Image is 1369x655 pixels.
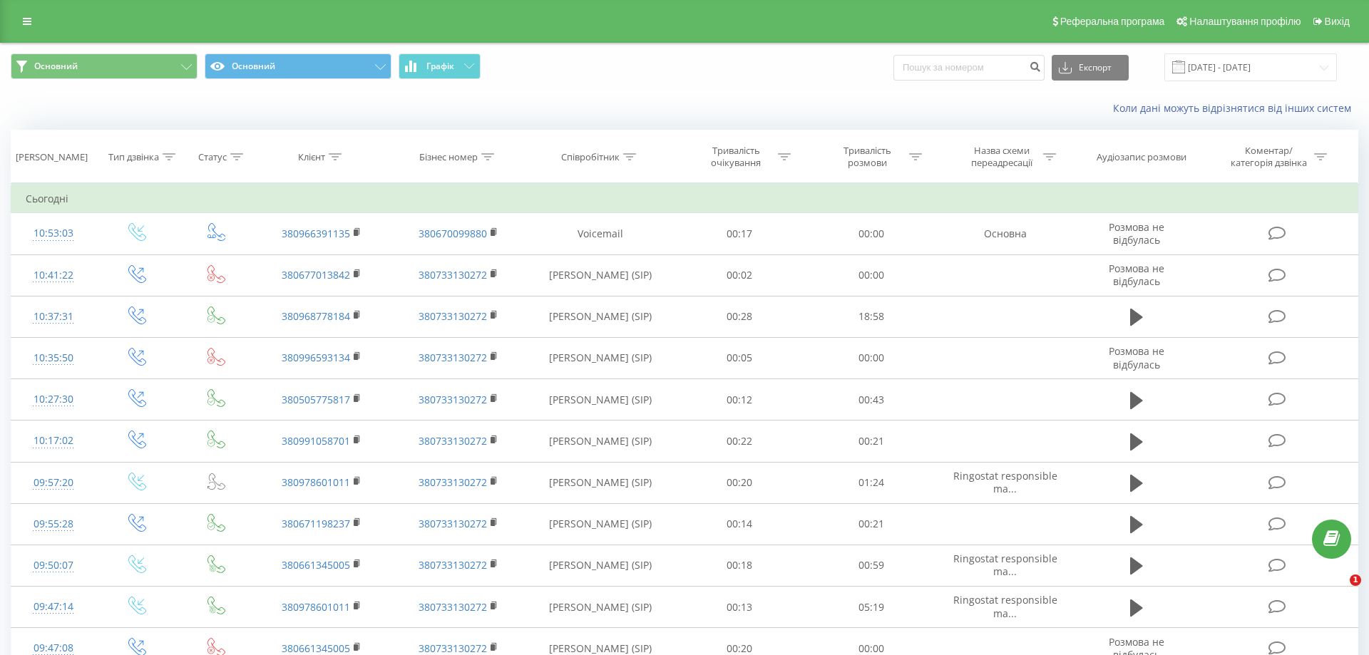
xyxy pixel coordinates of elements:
[805,421,936,462] td: 00:21
[526,337,674,378] td: [PERSON_NAME] (SIP)
[34,61,78,72] span: Основний
[26,262,81,289] div: 10:41:22
[526,254,674,296] td: [PERSON_NAME] (SIP)
[282,517,350,530] a: 380671198237
[298,151,325,163] div: Клієнт
[26,593,81,621] div: 09:47:14
[282,393,350,406] a: 380505775817
[1325,16,1350,27] span: Вихід
[399,53,481,79] button: Графік
[805,213,936,254] td: 00:00
[282,351,350,364] a: 380996593134
[282,600,350,614] a: 380978601011
[526,503,674,545] td: [PERSON_NAME] (SIP)
[26,220,81,247] div: 10:53:03
[26,469,81,497] div: 09:57:20
[426,61,454,71] span: Графік
[108,151,159,163] div: Тип дзвінка
[1060,16,1165,27] span: Реферальна програма
[282,227,350,240] a: 380966391135
[526,296,674,337] td: [PERSON_NAME] (SIP)
[1097,151,1186,163] div: Аудіозапис розмови
[419,268,487,282] a: 380733130272
[526,462,674,503] td: [PERSON_NAME] (SIP)
[805,545,936,586] td: 00:59
[26,386,81,413] div: 10:27:30
[419,309,487,323] a: 380733130272
[26,344,81,372] div: 10:35:50
[674,587,805,628] td: 00:13
[419,517,487,530] a: 380733130272
[419,351,487,364] a: 380733130272
[674,545,805,586] td: 00:18
[674,254,805,296] td: 00:02
[805,503,936,545] td: 00:21
[282,309,350,323] a: 380968778184
[674,213,805,254] td: 00:17
[205,53,391,79] button: Основний
[1109,220,1164,247] span: Розмова не відбулась
[526,421,674,462] td: [PERSON_NAME] (SIP)
[11,53,198,79] button: Основний
[829,145,906,169] div: Тривалість розмови
[893,55,1045,81] input: Пошук за номером
[953,552,1057,578] span: Ringostat responsible ma...
[674,337,805,378] td: 00:05
[674,421,805,462] td: 00:22
[282,641,350,655] a: 380661345005
[963,145,1040,169] div: Назва схеми переадресації
[1321,574,1355,609] iframe: Intercom live chat
[419,475,487,489] a: 380733130272
[674,503,805,545] td: 00:14
[282,434,350,448] a: 380991058701
[419,600,487,614] a: 380733130272
[16,151,88,163] div: [PERSON_NAME]
[1113,101,1358,115] a: Коли дані можуть відрізнятися вiд інших систем
[1109,262,1164,288] span: Розмова не відбулась
[282,475,350,489] a: 380978601011
[26,427,81,455] div: 10:17:02
[674,296,805,337] td: 00:28
[1052,55,1129,81] button: Експорт
[419,558,487,572] a: 380733130272
[674,379,805,421] td: 00:12
[805,296,936,337] td: 18:58
[419,434,487,448] a: 380733130272
[561,151,620,163] div: Співробітник
[953,593,1057,619] span: Ringostat responsible ma...
[419,151,478,163] div: Бізнес номер
[26,303,81,331] div: 10:37:31
[805,337,936,378] td: 00:00
[282,268,350,282] a: 380677013842
[805,379,936,421] td: 00:43
[1227,145,1311,169] div: Коментар/категорія дзвінка
[282,558,350,572] a: 380661345005
[805,587,936,628] td: 05:19
[674,462,805,503] td: 00:20
[1189,16,1301,27] span: Налаштування профілю
[805,462,936,503] td: 01:24
[26,552,81,579] div: 09:50:07
[526,587,674,628] td: [PERSON_NAME] (SIP)
[11,185,1358,213] td: Сьогодні
[419,393,487,406] a: 380733130272
[419,641,487,655] a: 380733130272
[953,469,1057,495] span: Ringostat responsible ma...
[526,213,674,254] td: Voicemail
[805,254,936,296] td: 00:00
[698,145,774,169] div: Тривалість очікування
[198,151,227,163] div: Статус
[1109,344,1164,371] span: Розмова не відбулась
[526,379,674,421] td: [PERSON_NAME] (SIP)
[419,227,487,240] a: 380670099880
[937,213,1074,254] td: Основна
[526,545,674,586] td: [PERSON_NAME] (SIP)
[1350,574,1361,586] span: 1
[26,510,81,538] div: 09:55:28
